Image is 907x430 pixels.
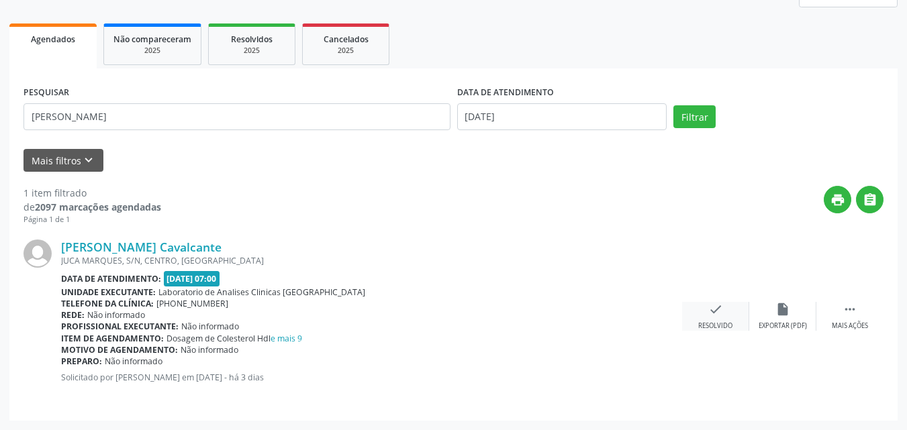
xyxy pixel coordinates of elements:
b: Item de agendamento: [61,333,164,344]
div: Resolvido [698,321,732,331]
img: img [23,239,52,268]
a: [PERSON_NAME] Cavalcante [61,239,222,254]
span: [DATE] 07:00 [164,271,220,286]
button: Mais filtroskeyboard_arrow_down [23,149,103,172]
span: Não informado [87,309,145,321]
div: de [23,200,161,214]
span: Não compareceram [113,34,191,45]
b: Profissional executante: [61,321,179,332]
i: insert_drive_file [775,302,790,317]
input: Selecione um intervalo [457,103,667,130]
span: [PHONE_NUMBER] [156,298,228,309]
b: Rede: [61,309,85,321]
input: Nome, CNS [23,103,450,130]
div: JUCA MARQUES, S/N, CENTRO, [GEOGRAPHIC_DATA] [61,255,682,266]
button: print [824,186,851,213]
span: Resolvidos [231,34,273,45]
label: PESQUISAR [23,83,69,103]
b: Preparo: [61,356,102,367]
label: DATA DE ATENDIMENTO [457,83,554,103]
span: Cancelados [324,34,369,45]
span: Não informado [181,321,239,332]
b: Motivo de agendamento: [61,344,178,356]
strong: 2097 marcações agendadas [35,201,161,213]
b: Data de atendimento: [61,273,161,284]
span: Laboratorio de Analises Clinicas [GEOGRAPHIC_DATA] [158,286,365,298]
i: print [830,193,845,207]
p: Solicitado por [PERSON_NAME] em [DATE] - há 3 dias [61,372,682,383]
i: keyboard_arrow_down [81,153,96,168]
b: Telefone da clínica: [61,298,154,309]
i:  [843,302,857,317]
div: 2025 [312,46,379,56]
span: Agendados [31,34,75,45]
div: 2025 [218,46,285,56]
b: Unidade executante: [61,286,156,298]
span: Não informado [105,356,162,367]
i:  [863,193,877,207]
i: check [708,302,723,317]
a: e mais 9 [271,333,302,344]
div: 1 item filtrado [23,186,161,200]
button:  [856,186,884,213]
div: Mais ações [832,321,868,331]
span: Não informado [181,344,238,356]
div: Página 1 de 1 [23,214,161,225]
button: Filtrar [673,105,716,128]
span: Dosagem de Colesterol Hdl [166,333,302,344]
div: Exportar (PDF) [759,321,807,331]
div: 2025 [113,46,191,56]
